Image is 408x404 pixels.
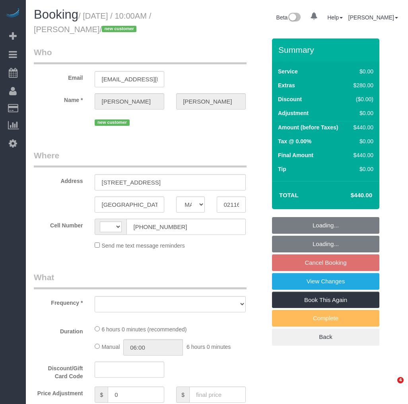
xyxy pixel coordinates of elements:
label: Address [28,174,89,185]
span: new customer [102,26,136,32]
label: Adjustment [278,109,309,117]
div: $0.00 [350,67,373,75]
span: 6 hours 0 minutes (recommended) [101,326,187,333]
div: $0.00 [350,165,373,173]
span: Booking [34,8,78,21]
a: Help [327,14,343,21]
label: Cell Number [28,219,89,229]
label: Email [28,71,89,82]
span: $ [95,387,108,403]
label: Name * [28,93,89,104]
span: new customer [95,119,129,126]
a: Back [272,329,379,345]
input: Cell Number [126,219,245,235]
img: New interface [288,13,301,23]
legend: Who [34,46,247,64]
a: View Changes [272,273,379,290]
span: 6 hours 0 minutes [187,344,231,350]
label: Extras [278,81,295,89]
label: Discount/Gift Card Code [28,362,89,380]
h3: Summary [278,45,375,54]
div: $440.00 [350,151,373,159]
strong: Total [279,192,299,198]
div: $280.00 [350,81,373,89]
span: / [100,25,139,34]
div: ($0.00) [350,95,373,103]
label: Frequency * [28,296,89,307]
h4: $440.00 [327,192,372,199]
label: Amount (before Taxes) [278,123,338,131]
div: $0.00 [350,109,373,117]
legend: What [34,271,247,289]
label: Tax @ 0.00% [278,137,311,145]
div: $440.00 [350,123,373,131]
input: First Name [95,93,164,110]
img: Automaid Logo [5,8,21,19]
legend: Where [34,150,247,167]
label: Service [278,67,298,75]
input: final price [189,387,246,403]
div: $0.00 [350,137,373,145]
label: Price Adjustment [28,387,89,397]
label: Discount [278,95,302,103]
span: Send me text message reminders [101,242,185,249]
a: Beta [276,14,301,21]
label: Tip [278,165,286,173]
a: Book This Again [272,292,379,308]
span: Manual [101,344,120,350]
input: City [95,196,164,213]
input: Zip Code [217,196,245,213]
span: 4 [397,377,404,383]
input: Last Name [176,93,246,110]
small: / [DATE] / 10:00AM / [PERSON_NAME] [34,12,151,34]
a: [PERSON_NAME] [348,14,398,21]
iframe: Intercom live chat [381,377,400,396]
input: Email [95,71,164,87]
label: Duration [28,325,89,335]
label: Final Amount [278,151,313,159]
span: $ [176,387,189,403]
